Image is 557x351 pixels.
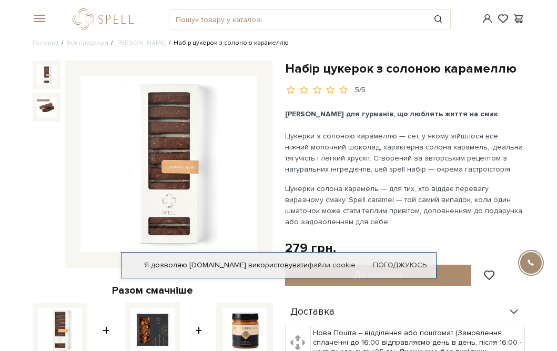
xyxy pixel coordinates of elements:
span: Доставка [290,307,335,317]
span: [PERSON_NAME] для гурманів, що люблять життя на смак [285,109,498,118]
li: Набір цукерок з солоною карамеллю [166,38,289,48]
h1: Набір цукерок з солоною карамеллю [285,61,525,77]
a: файли cookie [308,260,356,269]
input: Пошук товару у каталозі [169,10,426,29]
a: [PERSON_NAME] [116,39,166,47]
div: 279 грн. [285,240,336,256]
img: Набір цукерок з солоною карамеллю [37,97,57,117]
div: Разом смачніше [33,284,272,297]
a: Головна [33,39,59,47]
img: Набір цукерок з солоною карамеллю [37,65,57,85]
span: Цукерки з солоною карамеллю — сет, у якому зійшлося все: ніжний молочний шоколад, характерна соло... [285,132,525,174]
a: Погоджуюсь [373,260,427,270]
div: Я дозволяю [DOMAIN_NAME] використовувати [121,260,436,270]
a: logo [73,8,138,30]
span: Цукерки солона карамель — для тих, хто віддає перевагу виразному смаку. Spell caramel — той самий... [285,184,524,226]
img: Набір цукерок з солоною карамеллю [80,76,256,252]
a: Вся продукція [66,39,108,47]
div: 5/5 [355,85,366,95]
button: Пошук товару у каталозі [426,10,450,29]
